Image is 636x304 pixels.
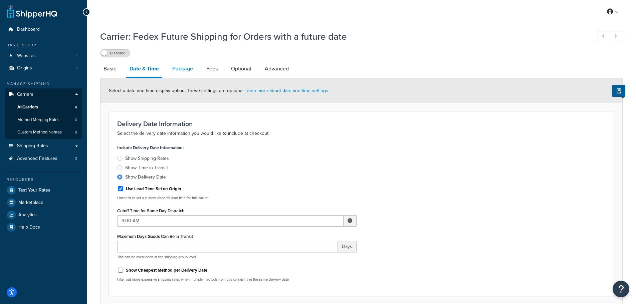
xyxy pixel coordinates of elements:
[5,42,82,48] div: Basic Setup
[5,114,82,126] a: Method Merging Rules0
[17,129,62,135] span: Custom Method Names
[5,184,82,196] a: Test Your Rates
[17,143,48,149] span: Shipping Rules
[18,200,43,206] span: Marketplace
[76,65,77,71] span: 1
[5,221,82,233] a: Help Docs
[109,87,329,94] span: Select a date and time display option. These settings are optional.
[169,61,196,77] a: Package
[18,188,50,193] span: Test Your Rates
[75,117,77,123] span: 0
[5,209,82,221] a: Analytics
[17,156,57,162] span: Advanced Features
[126,267,207,273] label: Show Cheapest Method per Delivery Date
[5,177,82,183] div: Resources
[5,114,82,126] li: Method Merging Rules
[5,153,82,165] a: Advanced Features3
[261,61,292,77] a: Advanced
[203,61,221,77] a: Fees
[598,31,611,42] a: Previous Record
[228,61,255,77] a: Optional
[17,53,36,59] span: Websites
[18,225,40,230] span: Help Docs
[126,186,181,192] label: Use Lead Time Set on Origin
[125,155,169,162] div: Show Shipping Rates
[117,143,184,153] label: Include Delivery Date Information:
[126,61,162,78] a: Date & Time
[117,234,193,239] label: Maximum Days Goods Can Be in Transit
[5,126,82,138] a: Custom Method Names8
[117,196,357,201] p: Uncheck to set a custom dispatch lead time for this carrier
[75,156,77,162] span: 3
[17,65,32,71] span: Origins
[5,101,82,113] a: AllCarriers4
[100,30,585,43] h1: Carrier: Fedex Future Shipping for Orders with a future date
[117,208,184,213] label: Cutoff Time for Same Day Dispatch
[5,50,82,62] li: Websites
[117,120,606,127] h3: Delivery Date Information
[5,62,82,74] a: Origins1
[17,104,38,110] span: All Carriers
[5,153,82,165] li: Advanced Features
[17,92,33,97] span: Carriers
[75,104,77,110] span: 4
[5,88,82,101] a: Carriers
[17,117,59,123] span: Method Merging Rules
[613,281,629,297] button: Open Resource Center
[75,129,77,135] span: 8
[17,27,40,32] span: Dashboard
[5,140,82,152] a: Shipping Rules
[338,241,357,252] span: Days
[5,23,82,36] a: Dashboard
[5,50,82,62] a: Websites1
[612,85,625,97] button: Show Help Docs
[100,61,120,77] a: Basic
[117,129,606,137] p: Select the delivery date information you would like to include at checkout.
[100,49,130,57] label: Disabled
[5,126,82,138] li: Custom Method Names
[244,87,329,94] a: Learn more about date and time settings.
[5,81,82,87] div: Manage Shipping
[125,165,168,171] div: Show Time in Transit
[125,174,166,181] div: Show Delivery Date
[5,62,82,74] li: Origins
[117,255,357,260] p: This can be overridden at the shipping group level
[610,31,623,42] a: Next Record
[18,212,37,218] span: Analytics
[76,53,77,59] span: 1
[5,197,82,209] a: Marketplace
[117,277,357,282] p: Filter out more expensive shipping rates when multiple methods from this carrier have the same de...
[5,88,82,139] li: Carriers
